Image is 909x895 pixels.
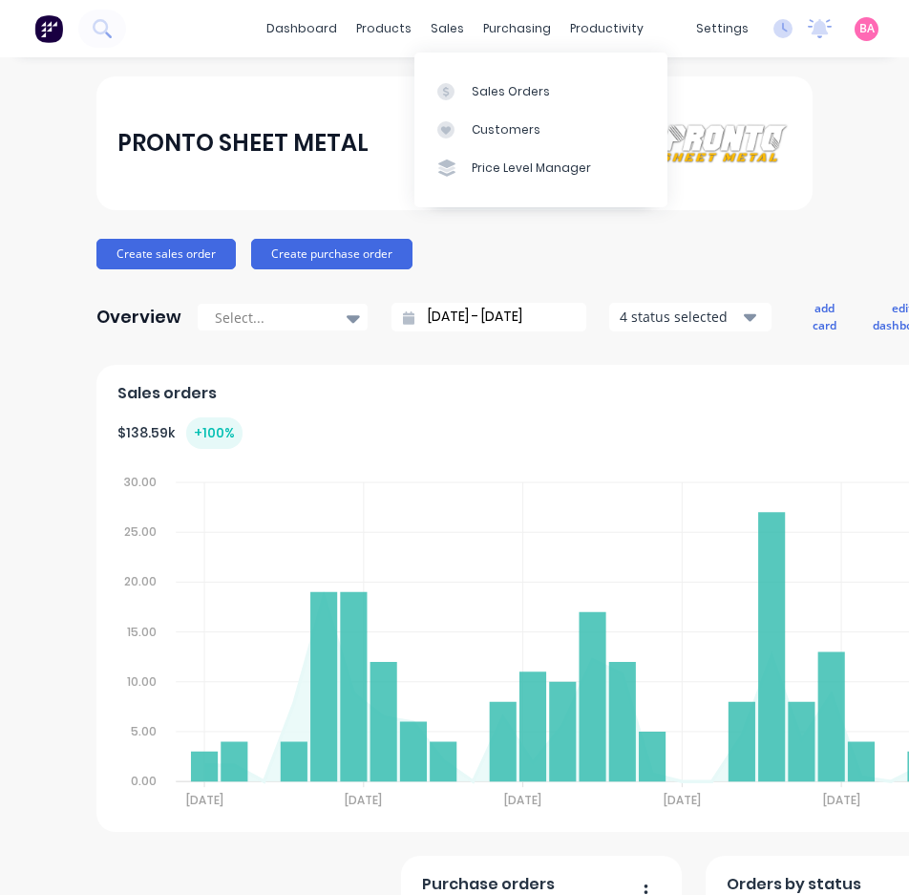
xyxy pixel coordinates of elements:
button: Create sales order [96,239,236,269]
span: BA [859,20,875,37]
img: Factory [34,14,63,43]
tspan: 25.00 [124,523,157,540]
div: PRONTO SHEET METAL [117,124,369,162]
div: 4 status selected [620,307,740,327]
button: 4 status selected [609,303,772,331]
tspan: [DATE] [822,792,859,808]
tspan: [DATE] [185,792,222,808]
a: Sales Orders [414,72,667,110]
a: dashboard [257,14,347,43]
span: Sales orders [117,382,217,405]
button: Create purchase order [251,239,412,269]
tspan: 20.00 [124,574,157,590]
div: settings [687,14,758,43]
a: Price Level Manager [414,149,667,187]
div: Customers [472,121,540,139]
div: purchasing [474,14,560,43]
tspan: 5.00 [131,723,157,739]
div: Price Level Manager [472,160,591,177]
tspan: 30.00 [124,474,157,490]
div: Sales Orders [472,83,550,100]
a: Customers [414,111,667,149]
tspan: 15.00 [127,624,157,640]
div: Overview [96,298,181,336]
tspan: [DATE] [504,792,541,808]
div: products [347,14,421,43]
tspan: [DATE] [663,792,700,808]
button: add card [800,296,849,338]
div: productivity [560,14,653,43]
tspan: 0.00 [131,773,157,789]
div: $ 138.59k [117,417,243,449]
tspan: [DATE] [345,792,382,808]
div: + 100 % [186,417,243,449]
div: sales [421,14,474,43]
img: PRONTO SHEET METAL [658,122,792,164]
tspan: 10.00 [127,673,157,690]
